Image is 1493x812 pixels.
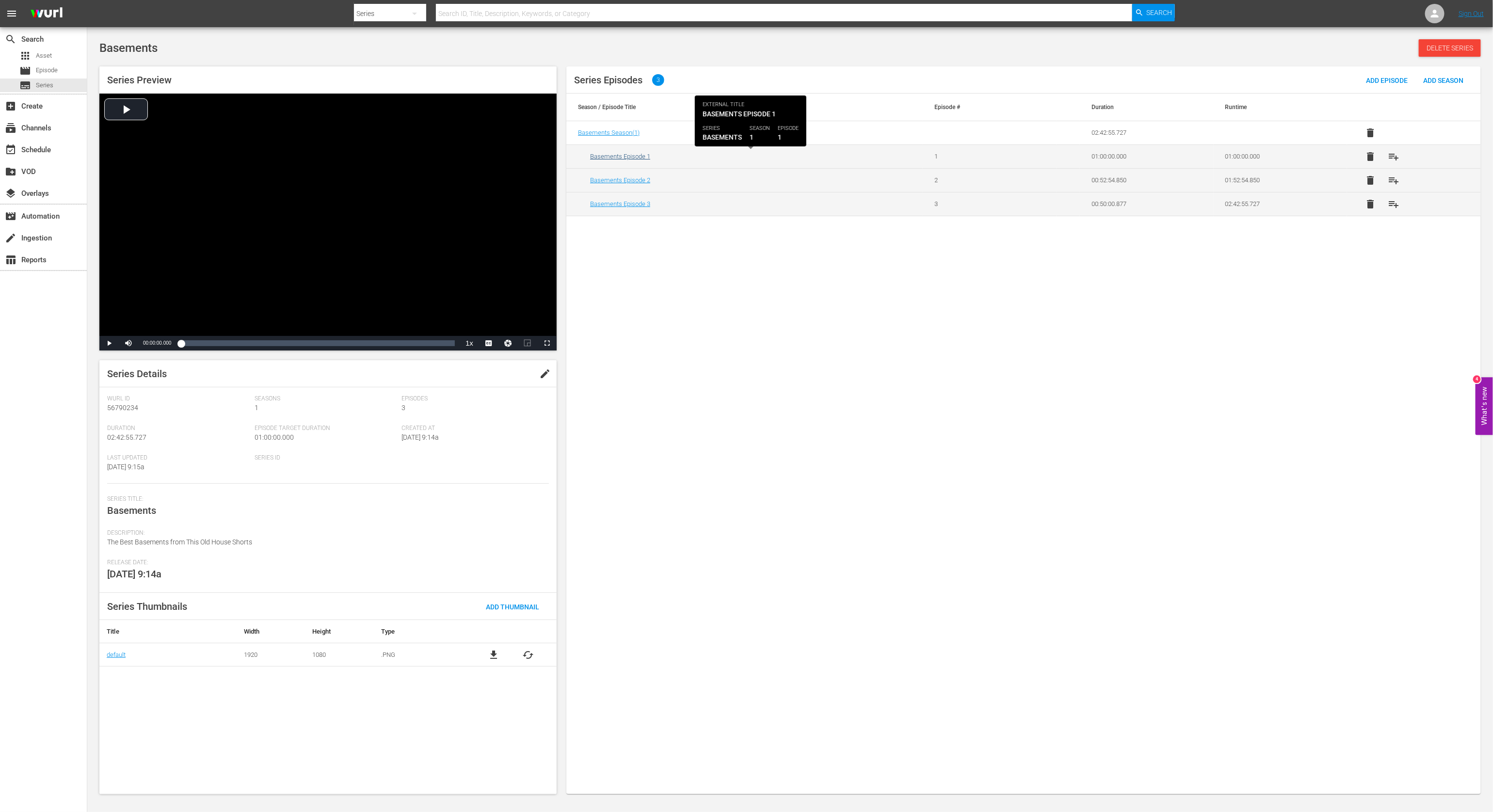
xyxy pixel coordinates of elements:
a: default [107,651,126,658]
td: 01:00:00.000 [1214,144,1348,168]
th: Width [237,620,305,643]
span: Add Thumbnail [478,603,547,611]
span: Series Episodes [574,74,642,86]
span: Series [19,80,31,91]
span: 1 [255,404,258,412]
span: Series Thumbnails [107,601,187,612]
div: 4 [1473,375,1481,383]
span: Last Updated [107,454,250,462]
button: Add Thumbnail [478,598,547,615]
span: Basements [107,505,156,516]
span: Series Details [107,368,167,380]
span: Add Season [1415,77,1471,84]
span: playlist_add [1388,151,1399,162]
span: playlist_add [1388,175,1399,186]
span: Episodes [401,395,544,403]
button: playlist_add [1382,192,1405,216]
th: Type [374,620,466,643]
span: Overlays [5,188,16,199]
a: Sign Out [1459,10,1484,17]
span: [DATE] 9:14a [107,568,161,580]
span: [DATE] 9:14a [401,433,439,441]
span: Basements Season ( 1 ) [578,129,640,136]
th: Title [99,620,237,643]
button: delete [1359,121,1382,144]
span: Episode [19,65,31,77]
span: 01:00:00.000 [255,433,294,441]
a: Basements Episode 1 [590,153,650,160]
button: edit [533,362,557,385]
button: Delete Series [1419,39,1481,57]
button: Mute [119,336,138,350]
th: Episode # [923,94,1057,121]
button: Playback Rate [460,336,479,350]
span: Asset [19,50,31,62]
button: Picture-in-Picture [518,336,537,350]
span: [DATE] 9:15a [107,463,144,471]
button: Open Feedback Widget [1476,377,1493,435]
span: The Best Basements from This Old House Shorts [107,538,252,546]
button: delete [1359,192,1382,216]
div: Progress Bar [181,340,455,346]
span: Asset [36,51,52,61]
span: delete [1365,151,1376,162]
span: Schedule [5,144,16,156]
span: Delete Series [1419,44,1481,52]
span: Channels [5,122,16,134]
td: 1080 [305,643,373,667]
span: Series [36,80,53,90]
td: 1 [923,144,1057,168]
td: 01:00:00.000 [1080,144,1214,168]
button: playlist_add [1382,169,1405,192]
td: .PNG [374,643,466,667]
span: Episode Target Duration [255,425,397,432]
button: delete [1359,169,1382,192]
span: Episode [36,65,58,75]
button: playlist_add [1382,145,1405,168]
span: menu [6,8,17,19]
span: delete [1365,127,1376,139]
span: Reports [5,254,16,266]
td: 00:52:54.850 [1080,168,1214,192]
button: cached [522,649,534,661]
span: Search [1147,4,1172,21]
span: Created At [401,425,544,432]
th: Runtime [1214,94,1348,121]
button: Play [99,336,119,350]
td: 1920 [237,643,305,667]
th: Height [305,620,373,643]
td: 01:52:54.850 [1214,168,1348,192]
td: 02:42:55.727 [1080,121,1214,145]
button: Add Season [1415,71,1471,89]
th: Duration [1080,94,1214,121]
span: 02:42:55.727 [107,433,146,441]
div: Video Player [99,94,557,350]
span: Duration [107,425,250,432]
span: Series Title: [107,495,544,503]
td: 3 [923,192,1057,216]
button: Fullscreen [537,336,557,350]
button: Search [1132,4,1175,21]
a: file_download [488,649,499,661]
span: Wurl Id [107,395,250,403]
button: delete [1359,145,1382,168]
th: Season / Episode Title [566,94,923,121]
a: Basements Season(1) [578,129,640,136]
span: 56790234 [107,404,138,412]
td: 00:50:00.877 [1080,192,1214,216]
span: Automation [5,210,16,222]
button: Captions [479,336,498,350]
span: 3 [652,74,664,86]
span: edit [539,368,551,380]
span: Basements [99,41,158,55]
span: Create [5,100,16,112]
span: Release Date: [107,559,544,567]
span: 3 [401,404,405,412]
span: Seasons [255,395,397,403]
span: Ingestion [5,232,16,244]
a: Basements Episode 2 [590,176,650,184]
span: Add Episode [1358,77,1415,84]
span: delete [1365,198,1376,210]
